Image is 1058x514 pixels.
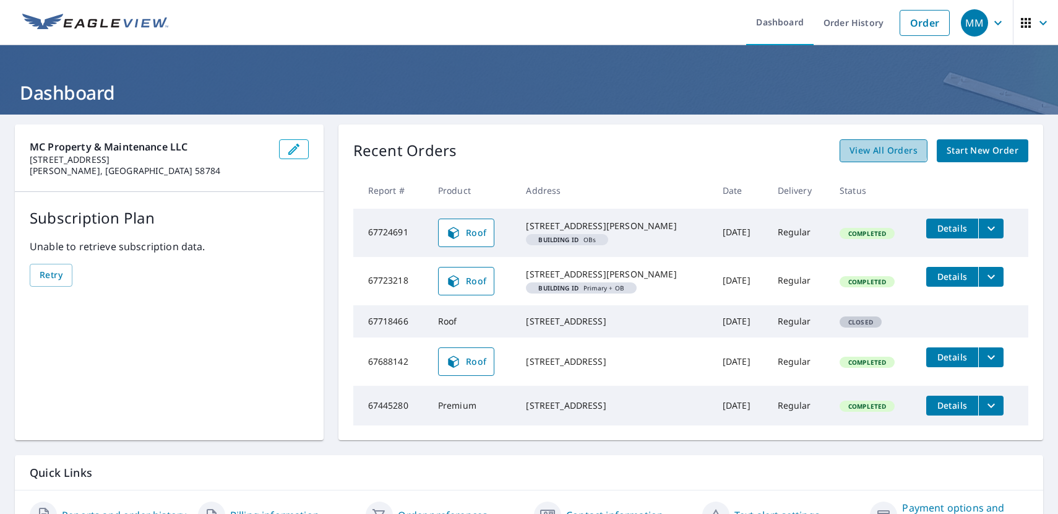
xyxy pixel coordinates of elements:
[841,229,893,238] span: Completed
[531,285,631,291] span: Primary + OB
[978,347,1004,367] button: filesDropdownBtn-67688142
[841,402,893,411] span: Completed
[446,225,487,240] span: Roof
[438,347,495,376] a: Roof
[353,305,428,338] td: 67718466
[353,139,457,162] p: Recent Orders
[934,271,971,282] span: Details
[768,338,830,386] td: Regular
[40,268,62,283] span: Retry
[840,139,927,162] a: View All Orders
[841,277,893,286] span: Completed
[22,14,168,32] img: EV Logo
[30,207,309,229] p: Subscription Plan
[713,386,768,425] td: [DATE]
[713,172,768,209] th: Date
[978,267,1004,287] button: filesDropdownBtn-67723218
[516,172,712,209] th: Address
[768,172,830,209] th: Delivery
[526,268,702,281] div: [STREET_ADDRESS][PERSON_NAME]
[947,143,1018,159] span: Start New Order
[531,237,603,243] span: OBs
[446,274,487,289] span: Roof
[768,209,830,257] td: Regular
[841,318,880,326] span: Closed
[526,315,702,328] div: [STREET_ADDRESS]
[538,237,578,243] em: Building ID
[428,172,517,209] th: Product
[438,267,495,295] a: Roof
[15,80,1043,105] h1: Dashboard
[353,338,428,386] td: 67688142
[978,396,1004,416] button: filesDropdownBtn-67445280
[926,396,978,416] button: detailsBtn-67445280
[849,143,918,159] span: View All Orders
[713,338,768,386] td: [DATE]
[934,399,971,411] span: Details
[30,264,72,287] button: Retry
[30,154,269,165] p: [STREET_ADDRESS]
[428,305,517,338] td: Roof
[526,399,702,412] div: [STREET_ADDRESS]
[30,165,269,176] p: [PERSON_NAME], [GEOGRAPHIC_DATA] 58784
[768,386,830,425] td: Regular
[353,209,428,257] td: 67724691
[526,355,702,368] div: [STREET_ADDRESS]
[830,172,916,209] th: Status
[926,219,978,238] button: detailsBtn-67724691
[526,220,702,232] div: [STREET_ADDRESS][PERSON_NAME]
[900,10,950,36] a: Order
[30,465,1028,481] p: Quick Links
[934,351,971,363] span: Details
[713,209,768,257] td: [DATE]
[353,386,428,425] td: 67445280
[713,305,768,338] td: [DATE]
[926,347,978,367] button: detailsBtn-67688142
[446,354,487,369] span: Roof
[30,239,309,254] p: Unable to retrieve subscription data.
[768,257,830,305] td: Regular
[937,139,1028,162] a: Start New Order
[961,9,988,37] div: MM
[926,267,978,287] button: detailsBtn-67723218
[538,285,578,291] em: Building ID
[713,257,768,305] td: [DATE]
[934,222,971,234] span: Details
[353,172,428,209] th: Report #
[768,305,830,338] td: Regular
[30,139,269,154] p: MC Property & Maintenance LLC
[428,386,517,425] td: Premium
[353,257,428,305] td: 67723218
[841,358,893,367] span: Completed
[978,219,1004,238] button: filesDropdownBtn-67724691
[438,219,495,247] a: Roof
